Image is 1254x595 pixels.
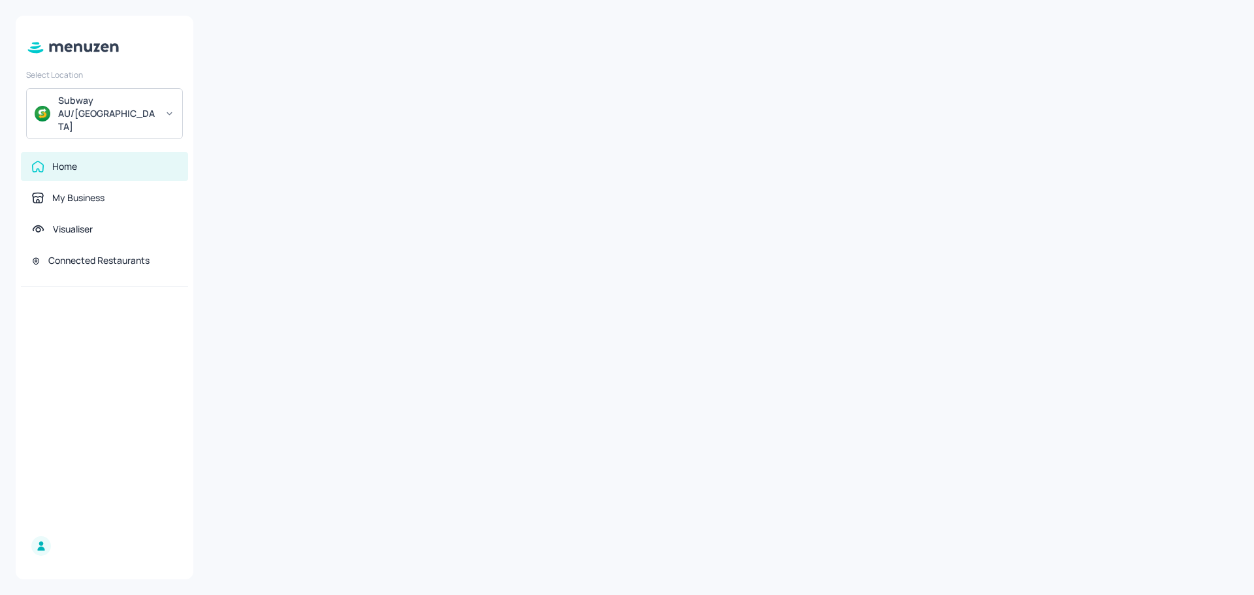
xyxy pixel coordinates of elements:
div: Visualiser [53,223,93,236]
div: Home [52,160,77,173]
div: Subway AU/[GEOGRAPHIC_DATA] [58,94,157,133]
div: My Business [52,191,104,204]
img: avatar [35,106,50,121]
div: Connected Restaurants [48,254,150,267]
div: Select Location [26,69,183,80]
